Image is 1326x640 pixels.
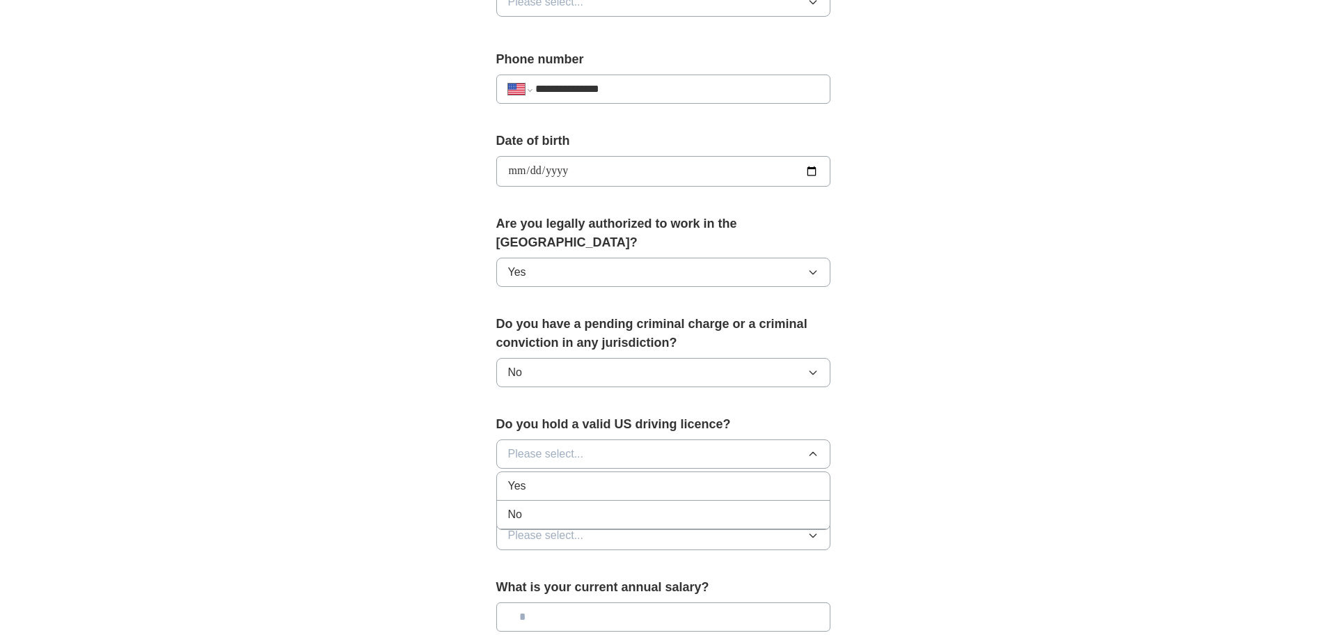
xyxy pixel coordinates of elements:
[496,214,830,252] label: Are you legally authorized to work in the [GEOGRAPHIC_DATA]?
[496,415,830,434] label: Do you hold a valid US driving licence?
[508,264,526,281] span: Yes
[508,506,522,523] span: No
[496,50,830,69] label: Phone number
[496,132,830,150] label: Date of birth
[496,439,830,469] button: Please select...
[508,364,522,381] span: No
[496,358,830,387] button: No
[496,315,830,352] label: Do you have a pending criminal charge or a criminal conviction in any jurisdiction?
[508,446,584,462] span: Please select...
[508,527,584,544] span: Please select...
[496,578,830,597] label: What is your current annual salary?
[496,521,830,550] button: Please select...
[496,258,830,287] button: Yes
[508,478,526,494] span: Yes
